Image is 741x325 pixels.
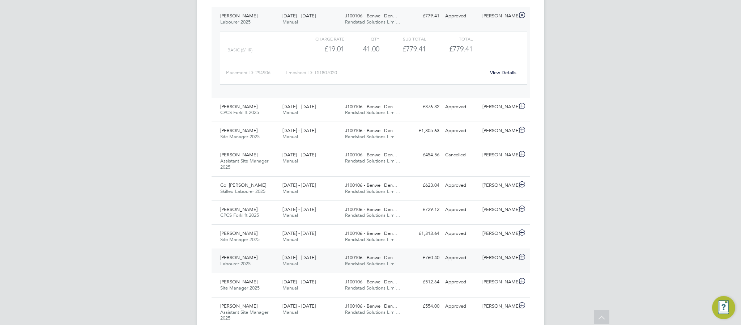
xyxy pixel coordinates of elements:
span: J100106 - Benwell Den… [345,152,397,158]
div: Sub Total [379,34,426,43]
span: Manual [282,261,298,267]
div: Cancelled [442,149,480,161]
div: Approved [442,228,480,240]
span: Randstad Solutions Limi… [345,134,400,140]
div: £512.64 [405,276,442,288]
div: Timesheet ID: TS1807020 [285,67,486,79]
div: [PERSON_NAME] [480,180,517,191]
div: Approved [442,101,480,113]
span: J100106 - Benwell Den… [345,182,397,188]
div: [PERSON_NAME] [480,204,517,216]
div: [PERSON_NAME] [480,276,517,288]
div: £760.40 [405,252,442,264]
div: £554.00 [405,300,442,312]
div: [PERSON_NAME] [480,125,517,137]
span: [DATE] - [DATE] [282,206,316,212]
span: Manual [282,236,298,242]
span: Manual [282,134,298,140]
div: QTY [344,34,379,43]
span: [DATE] - [DATE] [282,127,316,134]
span: Site Manager 2025 [220,285,260,291]
span: J100106 - Benwell Den… [345,230,397,236]
span: Randstad Solutions Limi… [345,285,400,291]
span: [PERSON_NAME] [220,152,257,158]
span: Randstad Solutions Limi… [345,19,400,25]
span: £779.41 [449,45,473,53]
div: Charge rate [297,34,344,43]
div: Approved [442,252,480,264]
div: £729.12 [405,204,442,216]
span: J100106 - Benwell Den… [345,127,397,134]
span: [PERSON_NAME] [220,206,257,212]
div: Total [426,34,473,43]
a: View Details [490,69,516,76]
div: [PERSON_NAME] [480,228,517,240]
div: £623.04 [405,180,442,191]
span: Basic (£/HR) [227,47,252,52]
span: Randstad Solutions Limi… [345,212,400,218]
span: Randstad Solutions Limi… [345,236,400,242]
span: [PERSON_NAME] [220,13,257,19]
span: Site Manager 2025 [220,236,260,242]
span: [DATE] - [DATE] [282,303,316,309]
div: Approved [442,300,480,312]
div: £19.01 [297,43,344,55]
div: [PERSON_NAME] [480,252,517,264]
span: J100106 - Benwell Den… [345,104,397,110]
span: J100106 - Benwell Den… [345,254,397,261]
div: Approved [442,180,480,191]
span: Assistant Site Manager 2025 [220,309,268,321]
div: £1,313.64 [405,228,442,240]
span: [DATE] - [DATE] [282,182,316,188]
span: Skilled Labourer 2025 [220,188,265,194]
span: Manual [282,212,298,218]
div: £779.41 [379,43,426,55]
span: [DATE] - [DATE] [282,254,316,261]
span: Col [PERSON_NAME] [220,182,266,188]
div: £454.56 [405,149,442,161]
div: 41.00 [344,43,379,55]
span: Manual [282,19,298,25]
span: Randstad Solutions Limi… [345,309,400,315]
span: [PERSON_NAME] [220,127,257,134]
span: [PERSON_NAME] [220,279,257,285]
div: Approved [442,276,480,288]
span: Manual [282,188,298,194]
span: CPCS Forklift 2025 [220,109,259,115]
span: J100106 - Benwell Den… [345,303,397,309]
span: Labourer 2025 [220,261,251,267]
span: [DATE] - [DATE] [282,279,316,285]
div: [PERSON_NAME] [480,10,517,22]
span: [DATE] - [DATE] [282,152,316,158]
span: [DATE] - [DATE] [282,230,316,236]
span: J100106 - Benwell Den… [345,206,397,212]
div: Approved [442,204,480,216]
span: Manual [282,109,298,115]
span: Manual [282,158,298,164]
span: Manual [282,309,298,315]
div: Approved [442,125,480,137]
span: Manual [282,285,298,291]
div: Approved [442,10,480,22]
span: Labourer 2025 [220,19,251,25]
span: [PERSON_NAME] [220,230,257,236]
div: [PERSON_NAME] [480,149,517,161]
span: [DATE] - [DATE] [282,13,316,19]
div: £779.41 [405,10,442,22]
span: Assistant Site Manager 2025 [220,158,268,170]
span: J100106 - Benwell Den… [345,279,397,285]
div: £376.32 [405,101,442,113]
div: [PERSON_NAME] [480,101,517,113]
span: [DATE] - [DATE] [282,104,316,110]
span: CPCS Forklift 2025 [220,212,259,218]
button: Engage Resource Center [712,296,735,319]
span: Randstad Solutions Limi… [345,261,400,267]
span: [PERSON_NAME] [220,303,257,309]
span: Randstad Solutions Limi… [345,158,400,164]
div: Placement ID: 294906 [226,67,285,79]
span: Randstad Solutions Limi… [345,109,400,115]
span: J100106 - Benwell Den… [345,13,397,19]
div: £1,305.63 [405,125,442,137]
span: [PERSON_NAME] [220,104,257,110]
div: [PERSON_NAME] [480,300,517,312]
